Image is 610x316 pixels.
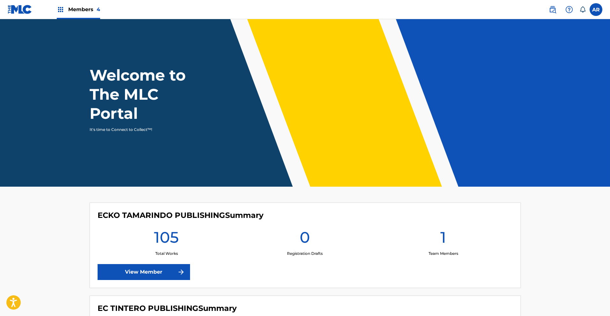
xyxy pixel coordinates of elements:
[440,228,446,251] h1: 1
[590,3,602,16] div: User Menu
[155,251,178,256] p: Total Works
[563,3,576,16] div: Help
[90,66,209,123] h1: Welcome to The MLC Portal
[68,6,100,13] span: Members
[429,251,458,256] p: Team Members
[97,6,100,12] span: 4
[579,6,586,13] div: Notifications
[549,6,556,13] img: search
[300,228,310,251] h1: 0
[98,211,263,220] h4: ECKO TAMARINDO PUBLISHING
[98,264,190,280] a: View Member
[177,268,185,276] img: f7272a7cc735f4ea7f67.svg
[57,6,64,13] img: Top Rightsholders
[90,127,200,133] p: It's time to Connect to Collect™!
[98,304,237,313] h4: EC TINTERO PUBLISHING
[287,251,323,256] p: Registration Drafts
[154,228,179,251] h1: 105
[8,5,32,14] img: MLC Logo
[565,6,573,13] img: help
[546,3,559,16] a: Public Search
